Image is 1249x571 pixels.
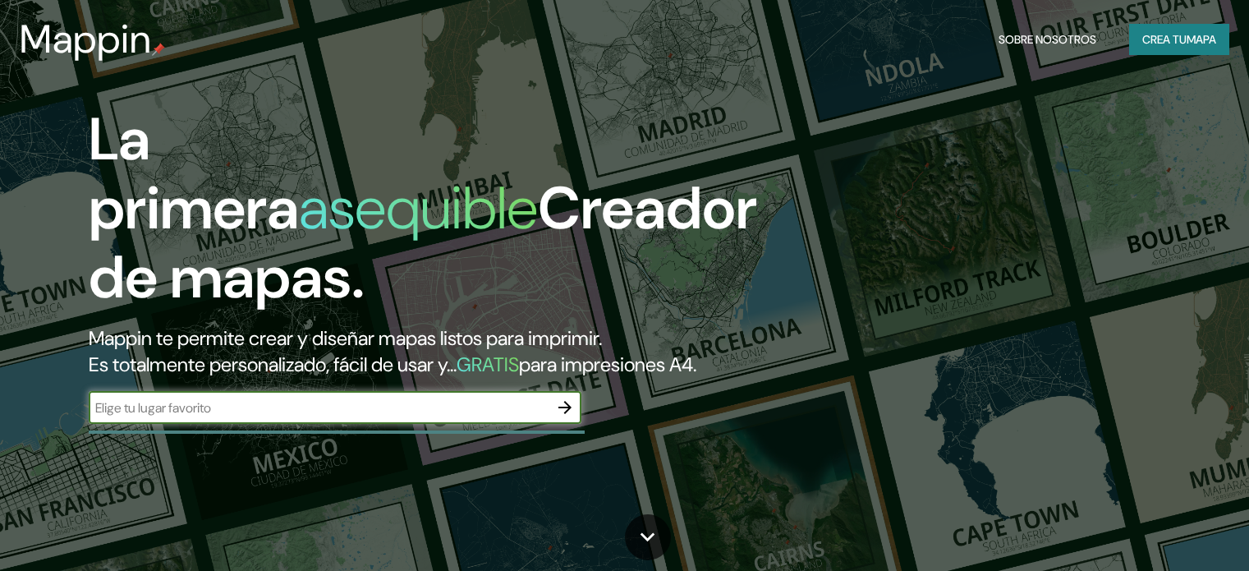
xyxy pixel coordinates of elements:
font: La primera [89,101,299,246]
button: Crea tumapa [1129,24,1229,55]
font: Mappin te permite crear y diseñar mapas listos para imprimir. [89,325,602,351]
font: Mappin [20,13,152,65]
font: GRATIS [457,352,519,377]
font: Creador de mapas. [89,170,757,315]
font: Sobre nosotros [999,32,1096,47]
font: Es totalmente personalizado, fácil de usar y... [89,352,457,377]
font: Crea tu [1142,32,1187,47]
iframe: Help widget launcher [1103,507,1231,553]
font: mapa [1187,32,1216,47]
img: pin de mapeo [152,43,165,56]
input: Elige tu lugar favorito [89,398,549,417]
font: para impresiones A4. [519,352,696,377]
button: Sobre nosotros [992,24,1103,55]
font: asequible [299,170,538,246]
